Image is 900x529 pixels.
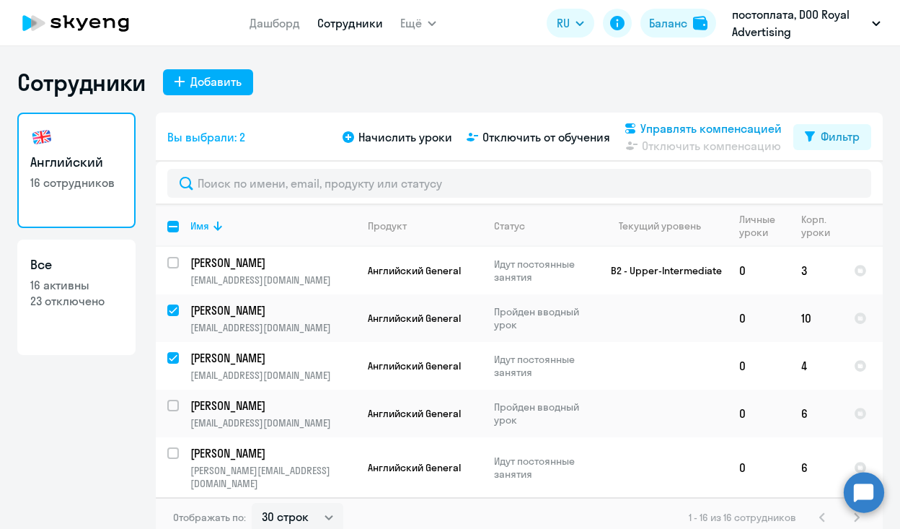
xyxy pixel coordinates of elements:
h1: Сотрудники [17,68,146,97]
p: Идут постоянные занятия [494,258,593,284]
div: Корп. уроки [801,213,832,239]
p: [EMAIL_ADDRESS][DOMAIN_NAME] [190,321,356,334]
p: [PERSON_NAME] [190,398,353,414]
td: 0 [728,437,790,498]
p: Пройден вводный урок [494,305,593,331]
span: Отключить от обучения [482,128,610,146]
div: Текущий уровень [605,219,727,232]
div: Продукт [368,219,407,232]
td: 4 [790,342,842,390]
span: Английский General [368,312,461,325]
a: [PERSON_NAME] [190,445,356,461]
p: Пройден вводный урок [494,401,593,427]
span: Английский General [368,407,461,420]
p: [PERSON_NAME] [190,445,353,461]
span: Английский General [368,461,461,474]
img: balance [693,16,707,30]
a: [PERSON_NAME] [190,398,356,414]
div: Имя [190,219,356,232]
button: постоплата, DOO Royal Advertising [725,6,888,40]
p: 23 отключено [30,293,123,309]
span: Вы выбрали: 2 [167,128,245,146]
p: [PERSON_NAME] [190,302,353,318]
td: 10 [790,294,842,342]
div: Фильтр [821,128,860,145]
div: Продукт [368,219,482,232]
span: 1 - 16 из 16 сотрудников [689,511,796,524]
h3: Английский [30,153,123,172]
td: 6 [790,390,842,437]
p: [EMAIL_ADDRESS][DOMAIN_NAME] [190,274,356,287]
td: B2 - Upper-Intermediate [594,247,728,294]
td: 0 [728,390,790,437]
span: Управлять компенсацией [640,120,782,137]
p: Идут постоянные занятия [494,455,593,481]
p: 16 сотрудников [30,175,123,191]
span: Английский General [368,359,461,372]
p: [EMAIL_ADDRESS][DOMAIN_NAME] [190,416,356,429]
a: [PERSON_NAME] [190,302,356,318]
td: 0 [728,247,790,294]
button: Балансbalance [640,9,716,38]
span: RU [557,14,570,32]
div: Личные уроки [739,213,789,239]
a: [PERSON_NAME] [190,350,356,366]
div: Добавить [190,73,242,90]
span: Ещё [400,14,422,32]
h3: Все [30,255,123,274]
a: Сотрудники [317,16,383,30]
button: Добавить [163,69,253,95]
p: [PERSON_NAME] [190,255,353,271]
td: 6 [790,437,842,498]
p: [PERSON_NAME] [190,350,353,366]
span: Начислить уроки [358,128,452,146]
span: Английский General [368,264,461,277]
td: 3 [790,247,842,294]
button: RU [547,9,594,38]
p: Идут постоянные занятия [494,353,593,379]
p: постоплата, DOO Royal Advertising [732,6,866,40]
input: Поиск по имени, email, продукту или статусу [167,169,871,198]
a: Дашборд [250,16,300,30]
div: Имя [190,219,209,232]
p: [PERSON_NAME][EMAIL_ADDRESS][DOMAIN_NAME] [190,464,356,490]
button: Ещё [400,9,436,38]
td: 0 [728,342,790,390]
td: 0 [728,294,790,342]
div: Текущий уровень [619,219,701,232]
img: english [30,126,53,149]
a: Английский16 сотрудников [17,113,136,228]
a: Все16 активны23 отключено [17,240,136,355]
div: Личные уроки [739,213,780,239]
div: Статус [494,219,593,232]
span: Отображать по: [173,511,246,524]
button: Фильтр [793,124,871,150]
div: Корп. уроки [801,213,842,239]
p: 16 активны [30,277,123,293]
a: [PERSON_NAME] [190,255,356,271]
div: Статус [494,219,525,232]
div: Баланс [649,14,687,32]
p: [EMAIL_ADDRESS][DOMAIN_NAME] [190,369,356,382]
